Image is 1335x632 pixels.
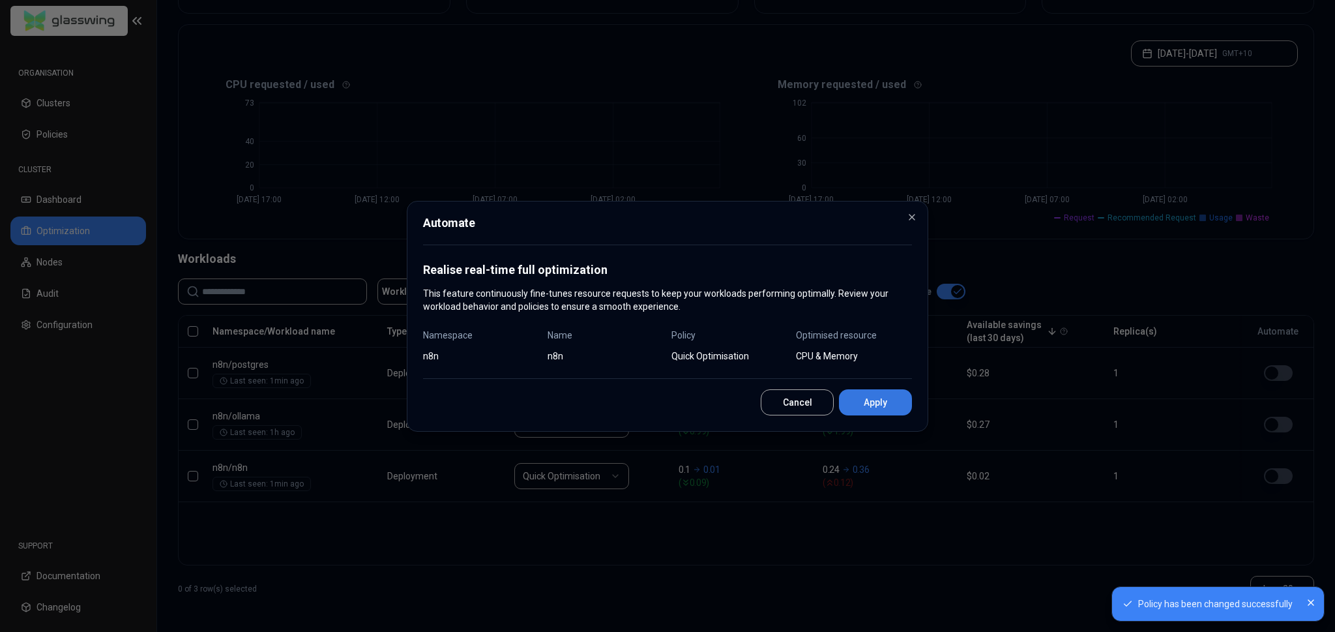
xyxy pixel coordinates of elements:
span: Name [548,329,664,342]
p: Realise real-time full optimization [423,261,912,279]
span: Policy [671,329,788,342]
span: Optimised resource [796,329,913,342]
button: Cancel [761,389,834,415]
div: This feature continuously fine-tunes resource requests to keep your workloads performing optimall... [423,261,912,313]
button: Apply [839,389,912,415]
span: n8n [548,350,664,363]
h2: Automate [423,217,912,245]
span: n8n [423,350,540,363]
span: CPU & Memory [796,350,913,363]
span: Quick Optimisation [671,350,788,363]
span: Namespace [423,329,540,342]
